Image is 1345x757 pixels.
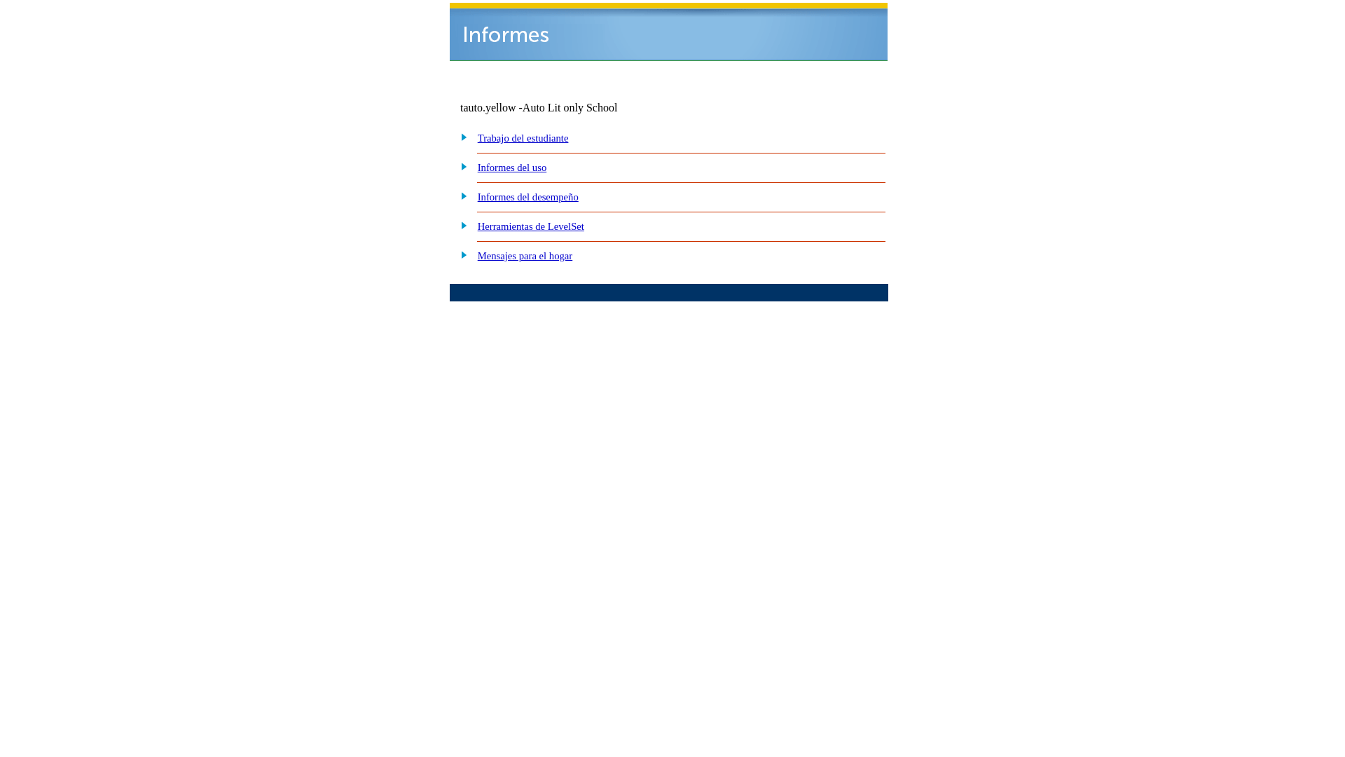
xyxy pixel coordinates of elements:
[453,189,468,202] img: plus.gif
[453,219,468,231] img: plus.gif
[478,221,584,232] a: Herramientas de LevelSet
[523,102,618,114] nobr: Auto Lit only School
[460,102,718,114] td: tauto.yellow -
[453,160,468,172] img: plus.gif
[453,248,468,261] img: plus.gif
[478,191,579,203] a: Informes del desempeño
[478,132,569,144] a: Trabajo del estudiante
[478,250,573,261] a: Mensajes para el hogar
[450,3,888,61] img: header
[453,130,468,143] img: plus.gif
[478,162,547,173] a: Informes del uso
